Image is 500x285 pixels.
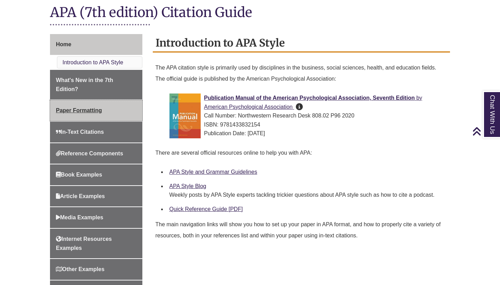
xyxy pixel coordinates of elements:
span: Home [56,41,71,47]
div: Publication Date: [DATE] [169,129,445,138]
span: In-Text Citations [56,129,104,135]
h1: APA (7th edition) Citation Guide [50,4,450,22]
a: Reference Components [50,143,142,164]
span: Publication Manual of the American Psychological Association, Seventh Edition [204,95,415,101]
div: ISBN: 9781433832154 [169,120,445,129]
span: Paper Formatting [56,107,102,113]
span: Other Examples [56,266,105,272]
span: by [416,95,422,101]
div: Call Number: Northwestern Research Desk 808.02 P96 2020 [169,111,445,120]
a: Back to Top [472,127,498,136]
p: The main navigation links will show you how to set up your paper in APA format, and how to proper... [156,216,448,244]
span: Reference Components [56,150,123,156]
div: Weekly posts by APA Style experts tackling trickier questions about APA style such as how to cite... [169,191,445,199]
a: Home [50,34,142,55]
a: Book Examples [50,164,142,185]
p: The APA citation style is primarily used by disciplines in the business, social sciences, health,... [156,59,448,87]
a: Internet Resources Examples [50,229,142,258]
a: APA Style and Grammar Guidelines [169,169,257,175]
a: APA Style Blog [169,183,206,189]
a: Media Examples [50,207,142,228]
span: Article Examples [56,193,105,199]
a: Publication Manual of the American Psychological Association, Seventh Edition by American Psychol... [204,95,422,110]
p: There are several official resources online to help you with APA: [156,145,448,161]
a: Introduction to APA Style [62,59,123,65]
h2: Introduction to APA Style [153,34,450,52]
a: Quick Reference Guide [PDF] [169,206,243,212]
span: Media Examples [56,214,103,220]
span: What's New in the 7th Edition? [56,77,113,92]
span: Internet Resources Examples [56,236,112,251]
span: American Psychological Association [204,104,293,110]
span: Book Examples [56,172,102,178]
a: Paper Formatting [50,100,142,121]
a: Other Examples [50,259,142,280]
a: What's New in the 7th Edition? [50,70,142,99]
a: Article Examples [50,186,142,207]
a: In-Text Citations [50,122,142,142]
